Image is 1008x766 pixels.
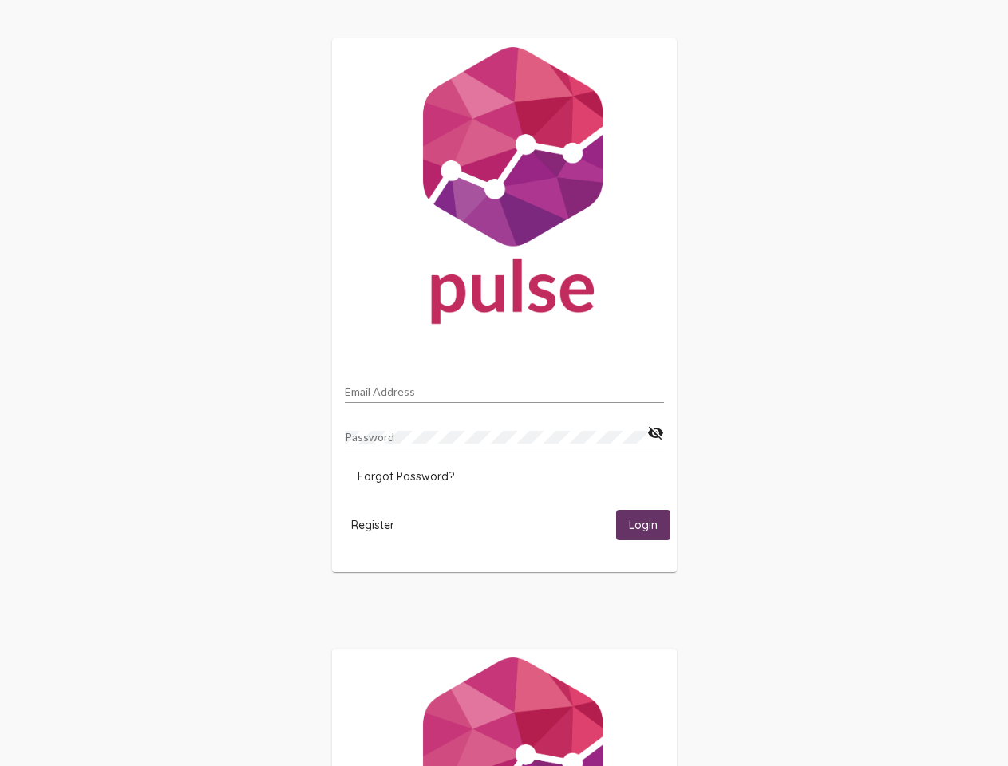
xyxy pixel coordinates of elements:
img: Pulse For Good Logo [332,38,677,340]
span: Login [629,519,658,533]
button: Register [338,510,407,539]
button: Forgot Password? [345,462,467,491]
span: Forgot Password? [358,469,454,484]
mat-icon: visibility_off [647,424,664,443]
button: Login [616,510,670,539]
span: Register [351,518,394,532]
